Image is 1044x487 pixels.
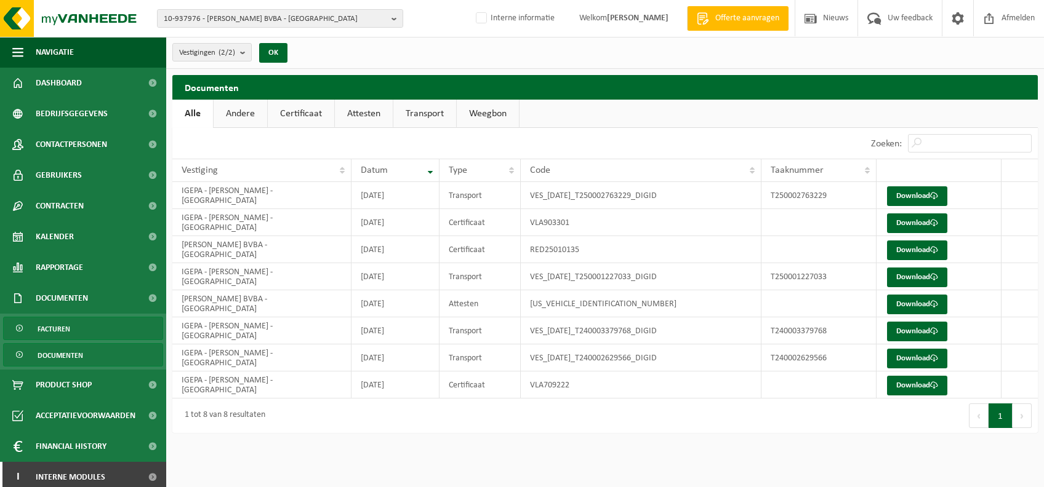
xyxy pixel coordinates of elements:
span: Vestiging [182,165,218,175]
a: Transport [393,100,456,128]
td: [DATE] [351,344,440,371]
span: Acceptatievoorwaarden [36,400,135,431]
td: Certificaat [440,371,521,398]
td: VES_[DATE]_T240002629566_DIGID [521,344,761,371]
label: Zoeken: [871,139,902,149]
a: Download [887,322,947,341]
td: IGEPA - [PERSON_NAME] - [GEOGRAPHIC_DATA] [172,344,351,371]
td: Certificaat [440,236,521,263]
span: Contracten [36,191,84,221]
td: Transport [440,263,521,290]
a: Certificaat [268,100,334,128]
span: Facturen [38,317,70,341]
div: 1 tot 8 van 8 resultaten [179,405,265,427]
td: VLA903301 [521,209,761,236]
td: IGEPA - [PERSON_NAME] - [GEOGRAPHIC_DATA] [172,371,351,398]
td: [DATE] [351,371,440,398]
td: [US_VEHICLE_IDENTIFICATION_NUMBER] [521,290,761,317]
a: Download [887,267,947,287]
td: VES_[DATE]_T240003379768_DIGID [521,317,761,344]
td: [DATE] [351,209,440,236]
a: Offerte aanvragen [687,6,789,31]
span: Documenten [38,344,83,367]
a: Attesten [335,100,393,128]
td: IGEPA - [PERSON_NAME] - [GEOGRAPHIC_DATA] [172,209,351,236]
td: [DATE] [351,263,440,290]
span: Type [449,165,467,175]
span: Dashboard [36,68,82,98]
span: Product Shop [36,370,92,400]
a: Weegbon [457,100,519,128]
span: Taaknummer [771,165,824,175]
a: Documenten [3,343,163,366]
td: RED25010135 [521,236,761,263]
td: T240002629566 [761,344,877,371]
a: Download [887,295,947,314]
td: Transport [440,317,521,344]
span: Offerte aanvragen [712,12,782,25]
td: T240003379768 [761,317,877,344]
span: Kalender [36,221,74,252]
td: [DATE] [351,290,440,317]
td: IGEPA - [PERSON_NAME] - [GEOGRAPHIC_DATA] [172,263,351,290]
span: Bedrijfsgegevens [36,98,108,129]
td: [PERSON_NAME] BVBA - [GEOGRAPHIC_DATA] [172,236,351,263]
a: Alle [172,100,213,128]
span: 10-937976 - [PERSON_NAME] BVBA - [GEOGRAPHIC_DATA] [164,10,387,28]
td: IGEPA - [PERSON_NAME] - [GEOGRAPHIC_DATA] [172,182,351,209]
a: Download [887,376,947,395]
span: Gebruikers [36,160,82,191]
td: [DATE] [351,317,440,344]
span: Financial History [36,431,106,462]
label: Interne informatie [473,9,555,28]
a: Download [887,349,947,368]
button: Next [1013,403,1032,428]
strong: [PERSON_NAME] [607,14,669,23]
span: Contactpersonen [36,129,107,160]
td: VLA709222 [521,371,761,398]
a: Andere [214,100,267,128]
td: Certificaat [440,209,521,236]
span: Navigatie [36,37,74,68]
td: VES_[DATE]_T250002763229_DIGID [521,182,761,209]
button: 10-937976 - [PERSON_NAME] BVBA - [GEOGRAPHIC_DATA] [157,9,403,28]
a: Download [887,186,947,206]
td: [DATE] [351,182,440,209]
td: Transport [440,182,521,209]
td: [DATE] [351,236,440,263]
button: 1 [989,403,1013,428]
td: T250002763229 [761,182,877,209]
a: Facturen [3,317,163,340]
td: [PERSON_NAME] BVBA - [GEOGRAPHIC_DATA] [172,290,351,317]
td: T250001227033 [761,263,877,290]
h2: Documenten [172,75,1038,99]
span: Code [530,165,550,175]
button: OK [259,43,287,63]
a: Download [887,213,947,233]
span: Vestigingen [179,44,235,62]
span: Datum [361,165,388,175]
a: Download [887,240,947,260]
td: Attesten [440,290,521,317]
span: Rapportage [36,252,83,283]
button: Previous [969,403,989,428]
count: (2/2) [219,49,235,57]
td: IGEPA - [PERSON_NAME] - [GEOGRAPHIC_DATA] [172,317,351,344]
button: Vestigingen(2/2) [172,43,252,61]
span: Documenten [36,283,88,314]
td: VES_[DATE]_T250001227033_DIGID [521,263,761,290]
td: Transport [440,344,521,371]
